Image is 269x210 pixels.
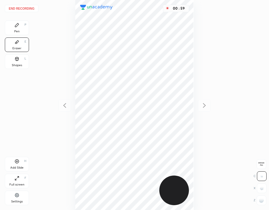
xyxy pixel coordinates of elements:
div: Eraser [12,47,21,50]
div: X [254,183,267,193]
div: Full screen [9,183,24,186]
img: logo.38c385cc.svg [80,5,113,10]
div: P [24,23,26,26]
div: F [24,176,26,179]
div: 00 : 59 [172,6,186,11]
div: L [24,57,26,60]
span: Erase all [257,162,266,166]
div: C [254,171,267,181]
div: E [24,40,26,43]
div: Pen [14,30,20,33]
div: Add Slide [10,166,24,169]
div: Settings [11,200,23,203]
div: Shapes [12,64,22,67]
button: End recording [5,5,38,12]
div: H [24,160,26,163]
div: Z [254,195,266,205]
